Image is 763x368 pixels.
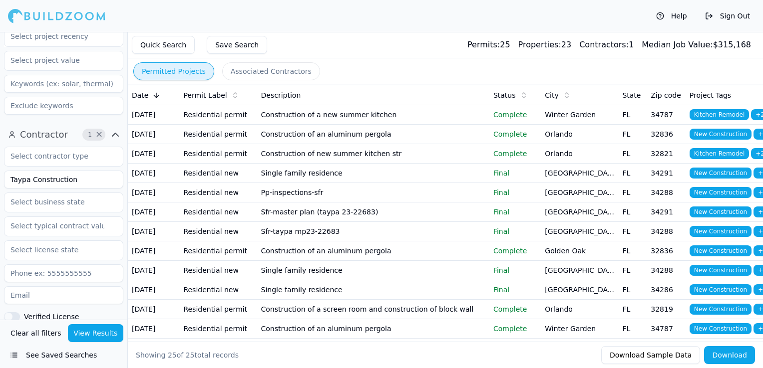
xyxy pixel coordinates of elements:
p: Complete [493,246,537,256]
span: New Construction [690,226,752,237]
span: Kitchen Remodel [690,109,749,120]
td: [GEOGRAPHIC_DATA] [541,164,618,183]
td: Winter Garden [541,319,618,339]
td: Golden Oak [541,241,618,261]
td: [DATE] [128,202,179,222]
div: 1 [579,39,634,51]
button: Download Sample Data [601,346,700,364]
p: Complete [493,110,537,120]
td: FL [618,202,647,222]
input: Keywords (ex: solar, thermal) [4,75,123,93]
p: Complete [493,304,537,314]
td: Construction of a screen room and construction of block wall [257,300,489,319]
td: [GEOGRAPHIC_DATA] [541,202,618,222]
td: Residential permit [179,339,257,358]
span: Permits: [467,40,500,49]
input: Phone ex: 5555555555 [4,264,123,282]
td: 34288 [647,222,686,241]
td: 34291 [647,164,686,183]
td: [DATE] [128,319,179,339]
td: [GEOGRAPHIC_DATA] [541,339,618,358]
td: 32836 [647,125,686,144]
p: Final [493,187,537,197]
td: Single family residence [257,261,489,280]
span: Zip code [651,90,681,100]
td: Construction of an aluminum pergola [257,125,489,144]
td: 34787 [647,319,686,339]
span: New Construction [690,168,752,179]
td: [DATE] [128,183,179,202]
span: Properties: [518,40,561,49]
td: Residential permit [179,125,257,144]
td: FL [618,280,647,300]
td: FL [618,319,647,339]
button: Permitted Projects [133,62,214,80]
button: Associated Contractors [222,62,320,80]
td: Single family residence [257,280,489,300]
td: Winter Garden [541,105,618,125]
td: Residential permit [179,241,257,261]
input: Business name [4,171,123,188]
td: FL [618,144,647,164]
span: Project Tags [690,90,731,100]
div: $ 315,168 [642,39,751,51]
td: [DATE] [128,241,179,261]
td: Pp-inspections-sfr [257,183,489,202]
td: [DATE] [128,261,179,280]
td: FL [618,183,647,202]
td: [GEOGRAPHIC_DATA] [541,261,618,280]
td: 34291 [647,202,686,222]
p: Final [493,265,537,275]
span: 1 [85,130,95,140]
td: [GEOGRAPHIC_DATA] [541,183,618,202]
td: Residential permit [179,105,257,125]
span: New Construction [690,129,752,140]
td: Residential new [179,202,257,222]
p: Complete [493,129,537,139]
label: Verified License [24,313,79,320]
td: 34288 [647,261,686,280]
button: View Results [68,324,124,342]
td: Orlando [541,144,618,164]
td: [DATE] [128,105,179,125]
span: New Construction [690,245,752,256]
button: Help [651,8,692,24]
p: Complete [493,149,537,159]
button: Clear all filters [8,324,64,342]
span: New Construction [690,284,752,295]
td: 34787 [647,339,686,358]
span: 25 [186,351,195,359]
td: 34286 [647,280,686,300]
td: Sfr-master plan (taypa 23-22683) [257,202,489,222]
td: Residential new [179,222,257,241]
td: FL [618,261,647,280]
td: Sfr-taypa mp23-22683 [257,222,489,241]
td: [DATE] [128,125,179,144]
span: Status [493,90,516,100]
td: Construction of new aluminum pergola and summer kitchen [257,339,489,358]
span: New Construction [690,323,752,334]
td: 32819 [647,300,686,319]
button: Download [704,346,755,364]
span: 25 [168,351,177,359]
td: FL [618,241,647,261]
button: Sign Out [700,8,755,24]
span: Date [132,90,148,100]
span: New Construction [690,304,752,315]
span: Contractor [20,128,68,142]
span: Kitchen Remodel [690,148,749,159]
p: Final [493,226,537,236]
div: Showing of total records [136,350,239,360]
td: Residential new [179,280,257,300]
td: Residential permit [179,319,257,339]
button: Quick Search [132,36,195,54]
td: FL [618,164,647,183]
td: Residential new [179,164,257,183]
td: Construction of an aluminum pergola [257,241,489,261]
span: New Construction [690,187,752,198]
span: Permit Label [183,90,227,100]
td: [DATE] [128,339,179,358]
td: Single family residence [257,164,489,183]
td: 34288 [647,183,686,202]
td: Residential new [179,261,257,280]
